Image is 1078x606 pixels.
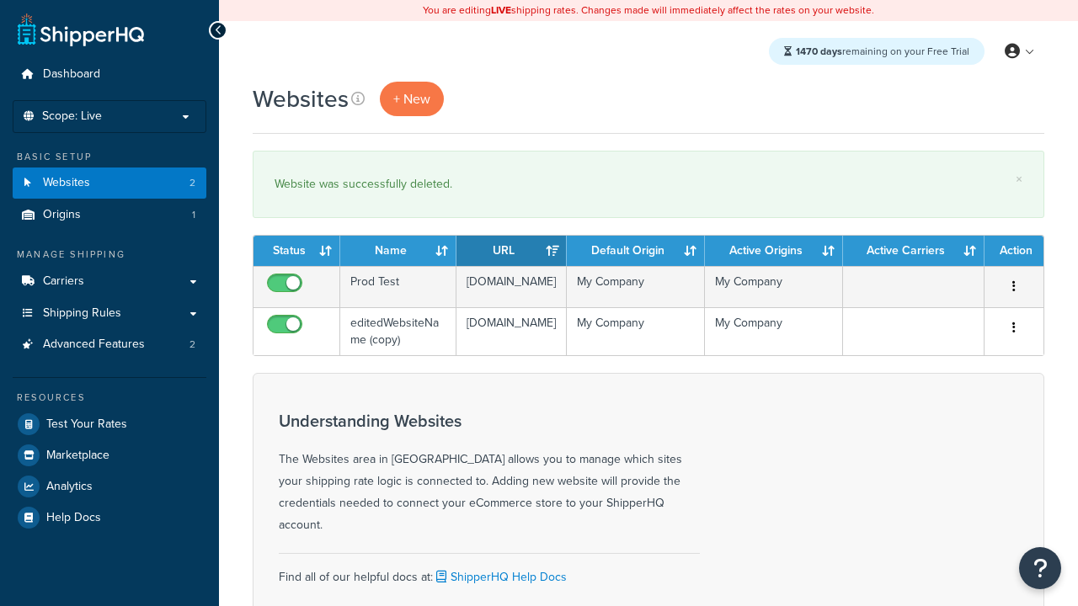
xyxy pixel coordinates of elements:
th: Name: activate to sort column ascending [340,236,456,266]
div: Resources [13,391,206,405]
a: Help Docs [13,502,206,533]
a: Test Your Rates [13,409,206,439]
span: + New [393,89,430,109]
h1: Websites [253,82,349,115]
strong: 1470 days [796,44,842,59]
span: Dashboard [43,67,100,82]
a: Analytics [13,471,206,502]
td: Prod Test [340,266,456,307]
span: Websites [43,176,90,190]
a: + New [380,82,444,116]
span: Scope: Live [42,109,102,124]
th: Active Origins: activate to sort column ascending [705,236,843,266]
span: Marketplace [46,449,109,463]
div: remaining on your Free Trial [769,38,985,65]
td: My Company [567,307,705,355]
h3: Understanding Websites [279,412,700,430]
span: Origins [43,208,81,222]
span: Help Docs [46,511,101,525]
td: [DOMAIN_NAME] [456,266,567,307]
a: Shipping Rules [13,298,206,329]
li: Websites [13,167,206,199]
div: Manage Shipping [13,247,206,262]
td: My Company [705,266,843,307]
th: URL: activate to sort column ascending [456,236,567,266]
a: Carriers [13,266,206,297]
li: Advanced Features [13,329,206,360]
a: Marketplace [13,440,206,470]
span: Shipping Rules [43,306,121,321]
td: My Company [567,266,705,307]
th: Default Origin: activate to sort column ascending [567,236,705,266]
div: Find all of our helpful docs at: [279,553,700,588]
span: Test Your Rates [46,417,127,432]
a: ShipperHQ Help Docs [433,568,567,586]
td: editedWebsiteName (copy) [340,307,456,355]
div: Basic Setup [13,150,206,164]
a: Dashboard [13,59,206,90]
div: The Websites area in [GEOGRAPHIC_DATA] allows you to manage which sites your shipping rate logic ... [279,412,700,536]
span: Carriers [43,274,84,289]
span: Advanced Features [43,338,145,352]
button: Open Resource Center [1019,547,1061,589]
a: Advanced Features 2 [13,329,206,360]
b: LIVE [491,3,511,18]
span: 2 [189,176,195,190]
a: Origins 1 [13,199,206,231]
a: ShipperHQ Home [18,13,144,46]
td: My Company [705,307,843,355]
span: 1 [192,208,195,222]
th: Active Carriers: activate to sort column ascending [843,236,985,266]
div: Website was successfully deleted. [275,173,1022,196]
a: Websites 2 [13,167,206,199]
span: Analytics [46,480,93,494]
th: Action [985,236,1043,266]
li: Origins [13,199,206,231]
a: × [1016,173,1022,186]
span: 2 [189,338,195,352]
th: Status: activate to sort column ascending [253,236,340,266]
td: [DOMAIN_NAME] [456,307,567,355]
